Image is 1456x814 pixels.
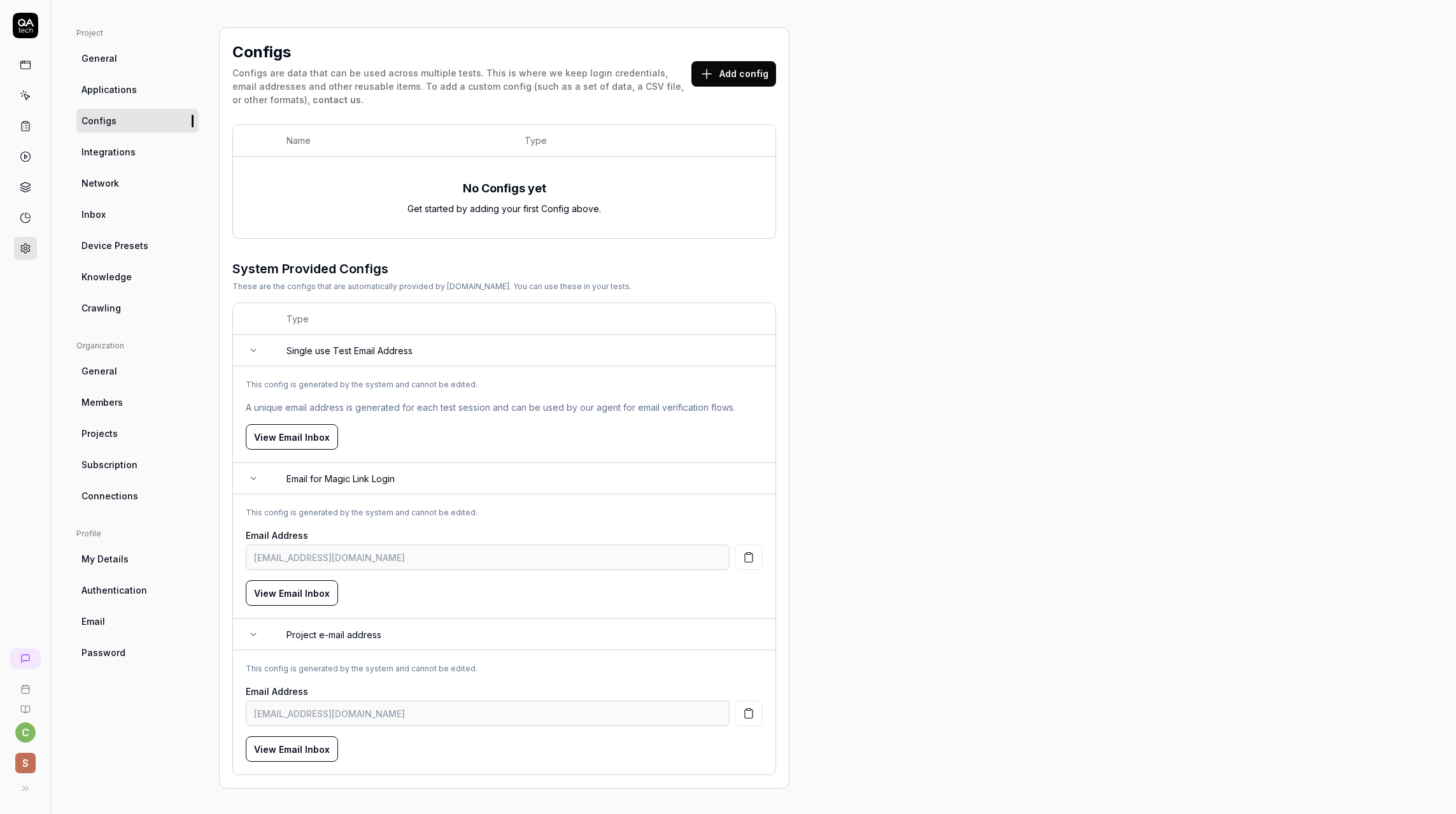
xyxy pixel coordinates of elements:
[76,140,199,164] a: Integrations
[246,507,763,518] div: This config is generated by the system and cannot be edited.
[10,648,41,669] a: New conversation
[691,61,776,87] button: Add config
[246,685,763,698] div: Email Address
[76,46,199,70] a: General
[15,722,36,743] button: c
[246,580,763,606] a: View Email Inbox
[407,202,601,215] div: Get started by adding your first Config above.
[246,424,763,450] a: View Email Inbox
[512,125,750,157] th: Type
[76,265,199,289] a: Knowledge
[81,52,117,65] span: General
[313,94,361,105] a: contact us
[232,259,632,278] h3: System Provided Configs
[76,109,199,132] a: Configs
[81,396,123,409] span: Members
[81,552,129,566] span: My Details
[463,180,546,197] div: No Configs yet
[81,270,132,283] span: Knowledge
[76,528,199,539] div: Profile
[232,66,691,106] div: Configs are data that can be used across multiple tests. This is where we keep login credentials,...
[76,171,199,195] a: Network
[274,125,512,157] th: Name
[81,583,147,597] span: Authentication
[81,458,138,471] span: Subscription
[735,701,763,726] button: Copy
[274,463,775,494] td: Email for Magic Link Login
[76,453,199,476] a: Subscription
[246,424,338,450] button: View Email Inbox
[5,674,45,694] a: Book a call with us
[81,615,105,628] span: Email
[735,545,763,570] button: Copy
[246,736,338,762] button: View Email Inbox
[5,694,45,715] a: Documentation
[81,83,137,96] span: Applications
[246,736,763,762] a: View Email Inbox
[81,145,136,159] span: Integrations
[15,753,36,773] span: S
[76,203,199,226] a: Inbox
[274,335,775,366] td: Single use Test Email Address
[246,401,735,414] span: A unique email address is generated for each test session and can be used by our agent for email ...
[76,27,199,39] div: Project
[76,422,199,445] a: Projects
[81,208,106,221] span: Inbox
[76,547,199,571] a: My Details
[81,427,118,440] span: Projects
[246,663,763,675] div: This config is generated by the system and cannot be edited.
[246,529,763,542] div: Email Address
[76,359,199,383] a: General
[246,379,763,390] div: This config is generated by the system and cannot be edited.
[274,619,775,650] td: Project e-mail address
[76,484,199,508] a: Connections
[76,78,199,101] a: Applications
[246,580,338,606] button: View Email Inbox
[76,340,199,352] div: Organization
[76,390,199,414] a: Members
[81,364,117,378] span: General
[76,578,199,602] a: Authentication
[76,610,199,633] a: Email
[232,41,291,64] h2: Configs
[76,641,199,664] a: Password
[81,489,138,503] span: Connections
[81,646,125,659] span: Password
[81,301,121,315] span: Crawling
[81,239,148,252] span: Device Presets
[76,234,199,257] a: Device Presets
[274,303,775,335] th: Type
[5,743,45,776] button: S
[81,176,119,190] span: Network
[76,296,199,320] a: Crawling
[232,281,632,292] div: These are the configs that are automatically provided by [DOMAIN_NAME]. You can use these in your...
[81,114,117,127] span: Configs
